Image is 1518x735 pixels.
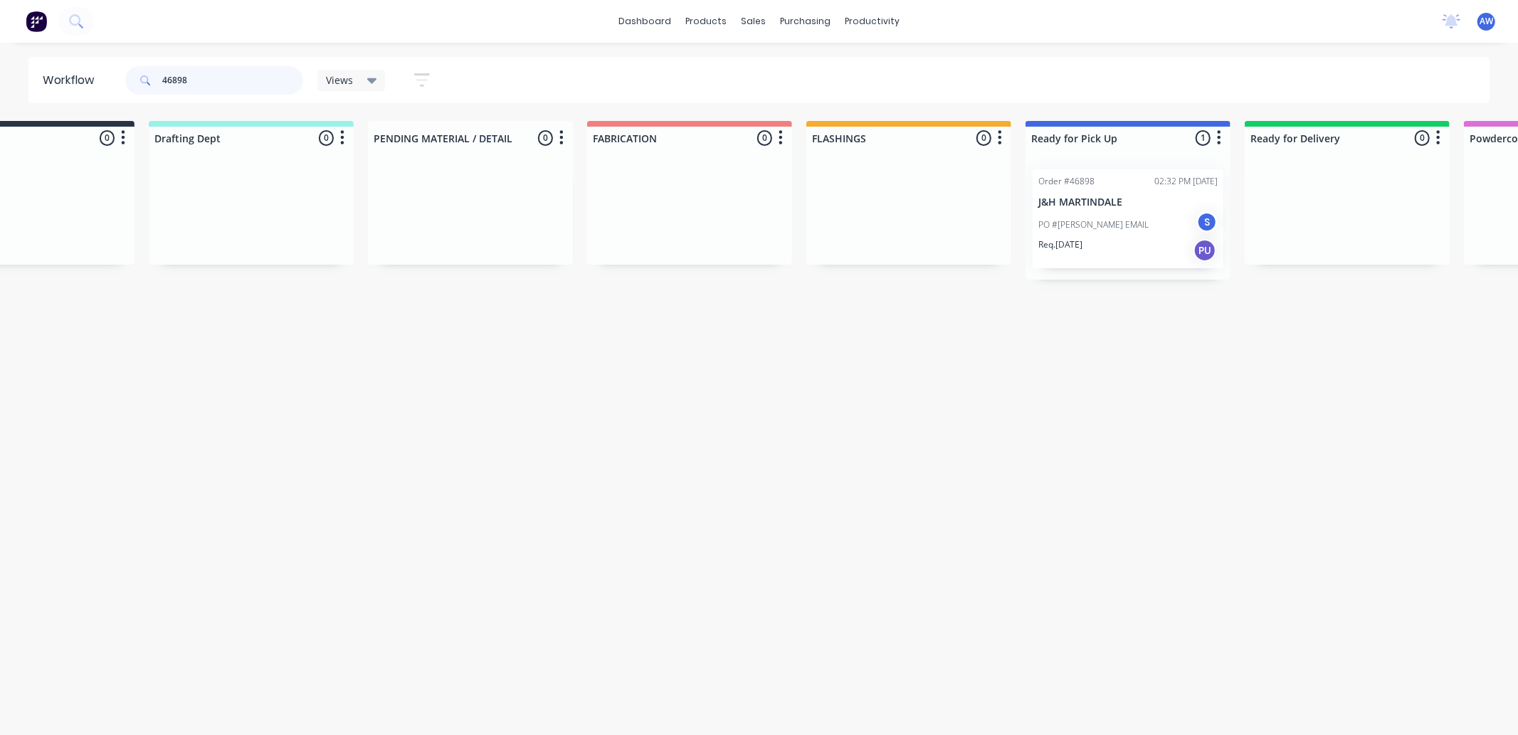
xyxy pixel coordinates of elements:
p: J&H MARTINDALE [1038,196,1218,208]
div: Order #46898 [1038,175,1095,188]
img: Factory [26,11,47,32]
div: purchasing [773,11,838,32]
a: dashboard [611,11,678,32]
div: Workflow [43,72,101,89]
span: AW [1480,15,1493,28]
p: Req. [DATE] [1038,238,1082,251]
p: PO #[PERSON_NAME] EMAIL [1038,218,1149,231]
div: PU [1193,239,1216,262]
div: products [678,11,734,32]
div: 02:32 PM [DATE] [1154,175,1218,188]
div: Order #4689802:32 PM [DATE]J&H MARTINDALEPO #[PERSON_NAME] EMAILSReq.[DATE]PU [1033,169,1223,268]
input: Search for orders... [162,66,303,95]
div: productivity [838,11,907,32]
div: sales [734,11,773,32]
span: Views [326,73,353,88]
div: S [1196,211,1218,233]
